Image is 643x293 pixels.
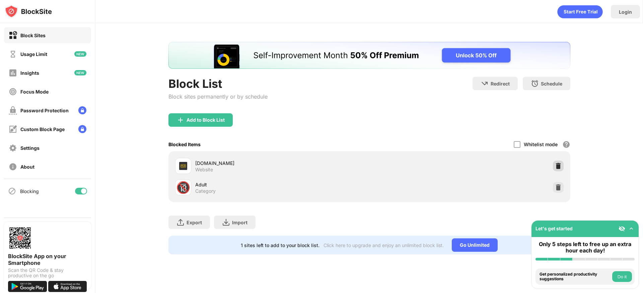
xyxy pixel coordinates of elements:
iframe: Banner [168,42,570,69]
div: Custom Block Page [20,126,65,132]
img: blocking-icon.svg [8,187,16,195]
div: Get personalized productivity suggestions [540,272,611,282]
div: Insights [20,70,39,76]
img: lock-menu.svg [78,106,86,114]
div: Redirect [491,81,510,86]
div: Scan the QR Code & stay productive on the go [8,268,87,278]
div: Password Protection [20,108,69,113]
img: get-it-on-google-play.svg [8,281,47,292]
div: Blocked Items [168,141,201,147]
div: 1 sites left to add to your block list. [241,242,319,248]
div: Block List [168,77,268,91]
div: Adult [195,181,369,188]
div: [DOMAIN_NAME] [195,160,369,167]
img: block-on.svg [9,31,17,40]
img: insights-off.svg [9,69,17,77]
div: Usage Limit [20,51,47,57]
img: customize-block-page-off.svg [9,125,17,133]
div: Block sites permanently or by schedule [168,93,268,100]
img: logo-blocksite.svg [5,5,52,18]
img: settings-off.svg [9,144,17,152]
div: Click here to upgrade and enjoy an unlimited block list. [324,242,444,248]
div: Category [195,188,216,194]
img: password-protection-off.svg [9,106,17,115]
div: Focus Mode [20,89,49,95]
img: time-usage-off.svg [9,50,17,58]
div: Let's get started [535,226,573,231]
img: lock-menu.svg [78,125,86,133]
div: Export [187,220,202,225]
img: focus-off.svg [9,87,17,96]
img: options-page-qr-code.png [8,226,32,250]
img: eye-not-visible.svg [619,225,625,232]
div: Blocking [20,188,39,194]
img: about-off.svg [9,163,17,171]
div: 🔞 [176,181,190,194]
img: download-on-the-app-store.svg [48,281,87,292]
div: Only 5 steps left to free up an extra hour each day! [535,241,635,254]
div: Settings [20,145,40,151]
div: animation [557,5,603,18]
div: Whitelist mode [524,141,558,147]
div: BlockSite App on your Smartphone [8,253,87,266]
div: Login [619,9,632,15]
div: Go Unlimited [452,238,498,252]
button: Do it [612,271,632,282]
div: About [20,164,34,170]
img: new-icon.svg [74,70,86,75]
div: Schedule [541,81,562,86]
img: omni-setup-toggle.svg [628,225,635,232]
div: Add to Block List [187,117,225,123]
img: favicons [179,162,187,170]
div: Import [232,220,247,225]
div: Website [195,167,213,173]
div: Block Sites [20,33,46,38]
img: new-icon.svg [74,51,86,57]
